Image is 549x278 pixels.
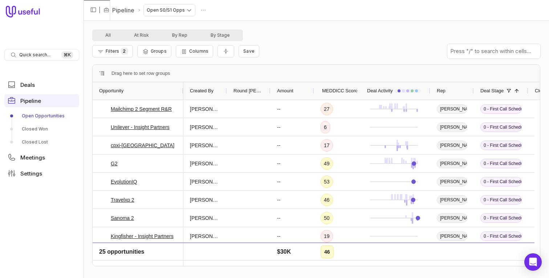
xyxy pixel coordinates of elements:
[437,213,467,223] span: [PERSON_NAME]
[437,231,467,241] span: [PERSON_NAME]
[111,159,118,168] a: G2
[190,159,220,168] span: [PERSON_NAME]
[189,48,208,54] span: Columns
[277,232,280,241] span: --
[198,5,209,16] button: Actions
[480,195,522,205] span: 0 - First Call Scheduled
[190,232,220,241] span: [PERSON_NAME]
[447,44,540,59] input: Press "/" to search within cells...
[321,248,333,261] div: 73
[243,48,255,54] span: Save
[321,230,333,242] div: 19
[112,6,134,15] a: Pipeline
[277,159,280,168] span: --
[217,45,234,58] button: Collapse all rows
[4,167,79,180] a: Settings
[122,31,160,40] button: At Risk
[524,253,542,271] div: Open Intercom Messenger
[20,98,41,104] span: Pipeline
[322,86,358,95] span: MEDDICC Score
[111,69,170,78] span: Drag here to set row groups
[480,177,522,186] span: 0 - First Call Scheduled
[321,103,333,115] div: 27
[321,157,333,170] div: 49
[480,213,522,223] span: 0 - First Call Scheduled
[480,250,522,259] span: 0 - First Call Scheduled
[151,48,167,54] span: Groups
[111,105,172,113] a: Mailchimp 2 Segment R&R
[111,123,170,132] a: Unilever - Insight Partners
[277,196,280,204] span: --
[321,212,333,224] div: 50
[121,48,128,55] span: 2
[111,69,170,78] div: Row Groups
[321,176,333,188] div: 53
[437,122,467,132] span: [PERSON_NAME]
[239,45,259,57] button: Create a new saved view
[94,31,122,40] button: All
[277,141,280,150] span: --
[190,196,220,204] span: [PERSON_NAME]
[321,194,333,206] div: 46
[321,121,330,133] div: 6
[190,86,213,95] span: Created By
[437,159,467,168] span: [PERSON_NAME]
[137,45,171,57] button: Group Pipeline
[277,214,280,222] span: --
[61,51,73,59] kbd: ⌘ K
[437,195,467,205] span: [PERSON_NAME]
[190,123,220,132] span: [PERSON_NAME]
[190,250,220,259] span: [PERSON_NAME]
[111,214,134,222] a: Sanoma 2
[106,48,119,54] span: Filters
[277,177,280,186] span: --
[99,6,101,15] span: |
[480,141,522,150] span: 0 - First Call Scheduled
[99,86,123,95] span: Opportunity
[277,105,280,113] span: --
[4,123,79,135] a: Closed Won
[277,250,280,259] span: --
[4,151,79,164] a: Meetings
[111,196,134,204] a: Travelxp 2
[20,171,42,176] span: Settings
[19,52,50,58] span: Quick search...
[190,141,220,150] span: [PERSON_NAME]
[4,110,79,122] a: Open Opportunities
[277,86,293,95] span: Amount
[20,155,45,160] span: Meetings
[277,123,280,132] span: --
[321,139,333,152] div: 17
[233,86,264,95] span: Round [PERSON_NAME] Queue
[437,177,467,186] span: [PERSON_NAME]
[480,86,504,95] span: Deal Stage
[480,104,522,114] span: 0 - First Call Scheduled
[4,136,79,148] a: Closed Lost
[111,177,137,186] a: EvolutionIQ
[160,31,199,40] button: By Rep
[4,94,79,107] a: Pipeline
[190,177,220,186] span: [PERSON_NAME]
[321,82,351,100] div: MEDDICC Score
[480,159,522,168] span: 0 - First Call Scheduled
[176,45,213,57] button: Columns
[367,86,393,95] span: Deal Activity
[4,78,79,91] a: Deals
[111,141,174,150] a: cpxi-[GEOGRAPHIC_DATA]
[20,82,35,88] span: Deals
[190,214,220,222] span: [PERSON_NAME]
[437,104,467,114] span: [PERSON_NAME]
[88,4,99,15] button: Collapse sidebar
[480,122,522,132] span: 0 - First Call Scheduled
[92,45,133,57] button: Filter Pipeline
[437,86,446,95] span: Rep
[111,250,132,259] a: Live Now
[437,141,467,150] span: [PERSON_NAME]
[111,232,174,241] a: Kingfisher - Insight Partners
[199,31,241,40] button: By Stage
[190,105,220,113] span: [PERSON_NAME]
[480,231,522,241] span: 0 - First Call Scheduled
[437,250,467,259] span: [PERSON_NAME]
[4,110,79,148] div: Pipeline submenu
